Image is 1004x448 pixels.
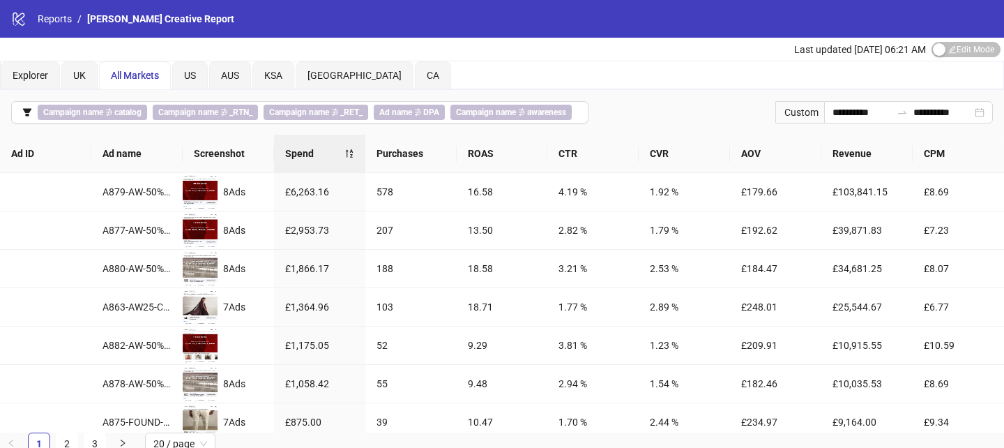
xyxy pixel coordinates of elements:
span: Revenue [832,146,902,161]
span: ∌ [264,105,368,120]
b: DPA [423,107,439,117]
div: £875.00 [285,415,354,430]
div: A877-AW-50%-OFF-MSS-MW_EN_IMG_NONE_PP_11102025_M_CC_SC5_USP1_AW-MSS_ [102,223,172,238]
div: A875-FOUND-TROUSER-MW_EN_VID_NONE_PP_29082025_M_CC_SC13_USP8_AW25-LO-FI_ [102,415,172,430]
span: Screenshot [194,146,263,161]
div: £1,175.05 [285,338,354,353]
div: 207 [376,223,446,238]
span: All Markets [111,70,159,81]
div: 3.21 % [558,261,627,276]
span: to [897,107,908,118]
b: awareness [527,107,566,117]
span: ∌ [38,105,147,120]
span: Purchases [376,146,446,161]
div: £6.77 [924,299,993,315]
div: £1,058.42 [285,376,354,391]
th: CPM [913,135,1004,173]
span: 8 Ads [223,225,245,236]
span: filter [22,107,32,117]
div: 1.77 % [558,299,627,315]
div: £7.23 [924,223,993,238]
div: £1,364.96 [285,299,354,315]
span: ROAS [468,146,537,161]
span: Explorer [13,70,48,81]
span: CA [427,70,439,81]
a: Reports [35,11,75,27]
span: left [7,439,15,447]
div: A880-AW-50%-OFF-MSS-WW_EN_VID_NONE_PP_11102025_F_CC_SC5_USP1_AW-MSS_ [102,261,172,276]
div: £25,544.67 [832,299,902,315]
th: Revenue [821,135,913,173]
div: £1,866.17 [285,261,354,276]
span: CVR [650,146,719,161]
div: 9.48 [468,376,537,391]
span: Spend [285,146,344,161]
b: Ad name [379,107,412,117]
div: 13.50 [468,223,537,238]
div: 39 [376,415,446,430]
span: 8 Ads [223,263,245,274]
div: 18.71 [468,299,537,315]
div: 16.58 [468,184,537,200]
div: £209.91 [741,338,810,353]
div: 4.19 % [558,184,627,200]
div: 9.29 [468,338,537,353]
div: £10.59 [924,338,993,353]
div: A878-AW-50%-OFF-MSS-MW_EN_VID_NONE_PP_11102025_M_CC_SC5_USP1_AW-MSS_ [102,376,172,391]
div: £179.66 [741,184,810,200]
div: 3.81 % [558,338,627,353]
b: Campaign name [269,107,329,117]
b: _RET_ [340,107,363,117]
div: 18.58 [468,261,537,276]
div: £2,953.73 [285,223,354,238]
b: catalog [114,107,142,117]
div: 2.94 % [558,376,627,391]
th: ROAS [457,135,548,173]
span: 7 Ads [223,301,245,313]
span: US [184,70,196,81]
div: 1.23 % [650,338,719,353]
div: A863-AW25-CATEGORY-GIFS-WW_EN_VID_NONE_SP_29082025_F_CC_SC1_USP11_AW25_ [102,299,172,315]
span: Ad ID [11,146,80,161]
div: 2.53 % [650,261,719,276]
div: £182.46 [741,376,810,391]
span: Ad name [102,146,172,161]
div: 2.44 % [650,415,719,430]
span: UK [73,70,86,81]
span: Last updated [DATE] 06:21 AM [794,44,926,55]
span: ∌ [153,105,258,120]
span: CPM [924,146,993,161]
th: Ad name [91,135,183,173]
span: ∌ [374,105,445,120]
div: 1.79 % [650,223,719,238]
span: CTR [558,146,627,161]
b: Campaign name [43,107,103,117]
span: right [119,439,127,447]
div: £10,915.55 [832,338,902,353]
div: A882-AW-50%-OFF-MSS-WW_EN_COL_NONE_PP_11102025_F_CC_SC5_USP1_AW-MSS_ [102,338,172,353]
span: ∌ [450,105,572,120]
div: £9,164.00 [832,415,902,430]
div: £8.69 [924,376,993,391]
span: 7 Ads [223,417,245,428]
div: £6,263.16 [285,184,354,200]
div: £10,035.53 [832,376,902,391]
div: £192.62 [741,223,810,238]
div: £9.34 [924,415,993,430]
div: £34,681.25 [832,261,902,276]
div: 2.82 % [558,223,627,238]
div: £103,841.15 [832,184,902,200]
div: £39,871.83 [832,223,902,238]
b: _RTN_ [229,107,252,117]
div: 1.54 % [650,376,719,391]
div: 10.47 [468,415,537,430]
span: swap-right [897,107,908,118]
span: 8 Ads [223,186,245,197]
span: [GEOGRAPHIC_DATA] [307,70,402,81]
div: £184.47 [741,261,810,276]
div: £234.97 [741,415,810,430]
li: / [77,11,82,27]
button: Campaign name ∌ catalogCampaign name ∌ _RTN_Campaign name ∌ _RET_Ad name ∌ DPACampaign name ∌ awa... [11,101,588,124]
div: 2.89 % [650,299,719,315]
div: A879-AW-50%-OFF-MSS-WW_EN_IMG_NONE_PP_11102025_F_CC_SC5_USP1_AW-MSS_ [102,184,172,200]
